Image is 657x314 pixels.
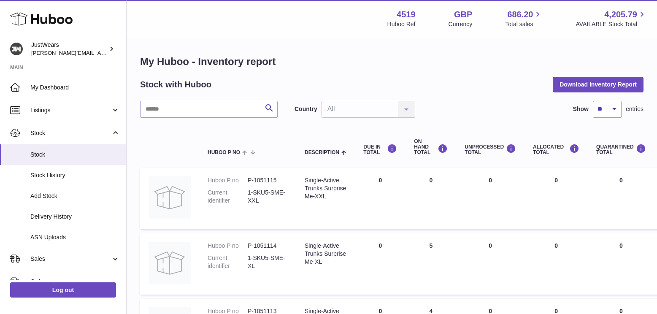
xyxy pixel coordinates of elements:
[505,9,543,28] a: 686.20 Total sales
[149,242,191,284] img: product image
[31,49,169,56] span: [PERSON_NAME][EMAIL_ADDRESS][DOMAIN_NAME]
[208,242,248,250] dt: Huboo P no
[525,168,588,229] td: 0
[525,233,588,295] td: 0
[619,242,623,249] span: 0
[248,189,288,205] dd: 1-SKU5-SME-XXL
[30,106,111,114] span: Listings
[30,233,120,241] span: ASN Uploads
[573,105,589,113] label: Show
[295,105,317,113] label: Country
[248,176,288,184] dd: P-1051115
[30,255,111,263] span: Sales
[31,41,107,57] div: JustWears
[305,176,346,200] div: Single-Active Trunks Surprise Me-XXL
[355,233,406,295] td: 0
[30,84,120,92] span: My Dashboard
[456,168,525,229] td: 0
[208,150,240,155] span: Huboo P no
[406,233,456,295] td: 5
[414,139,448,156] div: ON HAND Total
[248,242,288,250] dd: P-1051114
[406,168,456,229] td: 0
[465,144,516,155] div: UNPROCESSED Total
[30,278,111,286] span: Orders
[149,176,191,219] img: product image
[363,144,397,155] div: DUE IN TOTAL
[10,282,116,298] a: Log out
[305,150,339,155] span: Description
[626,105,643,113] span: entries
[604,9,637,20] span: 4,205.79
[533,144,579,155] div: ALLOCATED Total
[208,254,248,270] dt: Current identifier
[140,55,643,68] h1: My Huboo - Inventory report
[596,144,646,155] div: QUARANTINED Total
[553,77,643,92] button: Download Inventory Report
[449,20,473,28] div: Currency
[30,129,111,137] span: Stock
[305,242,346,266] div: Single-Active Trunks Surprise Me-XL
[10,43,23,55] img: josh@just-wears.com
[505,20,543,28] span: Total sales
[576,20,647,28] span: AVAILABLE Stock Total
[208,189,248,205] dt: Current identifier
[454,9,472,20] strong: GBP
[576,9,647,28] a: 4,205.79 AVAILABLE Stock Total
[619,177,623,184] span: 0
[397,9,416,20] strong: 4519
[30,213,120,221] span: Delivery History
[30,192,120,200] span: Add Stock
[355,168,406,229] td: 0
[507,9,533,20] span: 686.20
[248,254,288,270] dd: 1-SKU5-SME-XL
[387,20,416,28] div: Huboo Ref
[30,151,120,159] span: Stock
[140,79,211,90] h2: Stock with Huboo
[208,176,248,184] dt: Huboo P no
[30,171,120,179] span: Stock History
[456,233,525,295] td: 0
